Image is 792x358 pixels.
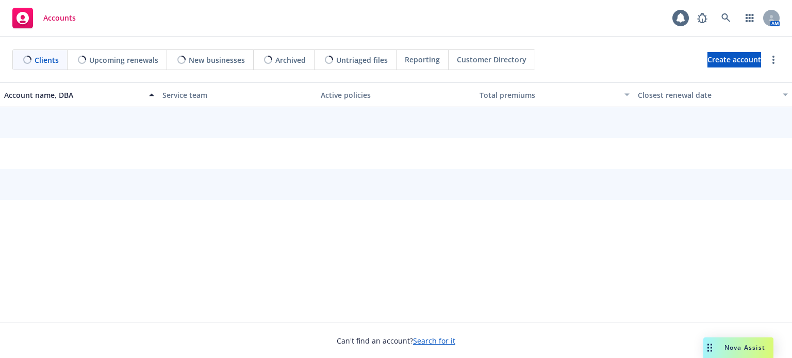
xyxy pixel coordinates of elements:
span: Accounts [43,14,76,22]
a: Switch app [739,8,760,28]
button: Total premiums [475,82,634,107]
div: Account name, DBA [4,90,143,100]
span: Upcoming renewals [89,55,158,65]
span: New businesses [189,55,245,65]
button: Closest renewal date [634,82,792,107]
span: Clients [35,55,59,65]
span: Customer Directory [457,54,526,65]
button: Nova Assist [703,337,773,358]
span: Can't find an account? [337,335,455,346]
div: Service team [162,90,312,100]
span: Untriaged files [336,55,388,65]
span: Nova Assist [724,343,765,352]
a: Search for it [413,336,455,346]
span: Create account [707,50,761,70]
a: more [767,54,780,66]
a: Search [716,8,736,28]
a: Report a Bug [692,8,713,28]
div: Closest renewal date [638,90,777,100]
div: Drag to move [703,337,716,358]
span: Reporting [405,54,440,65]
button: Service team [158,82,317,107]
div: Active policies [321,90,471,100]
div: Total premiums [480,90,618,100]
a: Create account [707,52,761,67]
button: Active policies [317,82,475,107]
a: Accounts [8,4,80,32]
span: Archived [275,55,306,65]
